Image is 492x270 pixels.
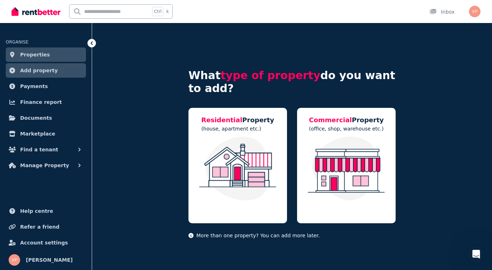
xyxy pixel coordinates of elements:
img: Commercial Property [304,137,388,201]
span: [PERSON_NAME] [26,256,73,264]
span: Properties [20,50,50,59]
button: Search for help [10,131,133,146]
img: Profile image for Rochelle [113,12,127,26]
div: Lease Agreement [15,178,120,186]
div: Rental Payments - How They Work [15,151,120,159]
span: Help centre [20,207,53,215]
a: Help centre [6,204,86,218]
img: Vivien Phung [9,254,20,266]
h5: Property [309,115,384,125]
span: Finance report [20,98,62,106]
div: Send us a message [15,103,120,111]
div: Creating and Managing Your Ad [10,188,133,202]
a: Refer a friend [6,220,86,234]
span: Payments [20,82,48,91]
div: Rental Payments - How They Work [10,148,133,162]
button: Help [96,204,144,233]
p: Hi [PERSON_NAME] 👋 [14,51,129,75]
span: Account settings [20,238,68,247]
div: Lease Agreement [10,175,133,188]
a: Finance report [6,95,86,109]
span: Add property [20,66,58,75]
span: Manage Property [20,161,69,170]
img: logo [14,14,67,25]
span: Ctrl [152,7,163,16]
div: How much does it cost? [10,162,133,175]
span: Commercial [309,116,352,124]
span: Refer a friend [20,223,59,231]
a: Properties [6,47,86,62]
button: Manage Property [6,158,86,173]
img: Vivien Phung [469,6,480,17]
h5: Property [201,115,274,125]
div: We typically reply in under 30 minutes [15,111,120,118]
span: ORGANISE [6,40,28,45]
button: Find a tenant [6,142,86,157]
span: Home [16,222,32,227]
p: (office, shop, warehouse etc.) [309,125,384,132]
p: More than one property? You can add more later. [188,232,396,239]
span: Messages [60,222,85,227]
span: type of property [220,69,320,82]
span: Find a tenant [20,145,58,154]
div: Send us a messageWe typically reply in under 30 minutes [7,97,137,124]
a: Marketplace [6,127,86,141]
a: Payments [6,79,86,93]
img: Profile image for Jodie [86,12,100,26]
span: Marketplace [20,129,55,138]
span: Search for help [15,135,58,142]
div: Inbox [429,8,455,15]
button: Messages [48,204,96,233]
img: RentBetter [12,6,60,17]
div: Creating and Managing Your Ad [15,191,120,199]
span: Documents [20,114,52,122]
span: Residential [201,116,242,124]
div: How much does it cost? [15,165,120,172]
iframe: Intercom live chat [468,246,485,263]
p: (house, apartment etc.) [201,125,274,132]
a: Documents [6,111,86,125]
span: k [166,9,169,14]
a: Add property [6,63,86,78]
img: Residential Property [196,137,280,201]
p: How can we help? [14,75,129,88]
h4: What do you want to add? [188,69,396,95]
a: Account settings [6,235,86,250]
img: Profile image for Dan [99,12,114,26]
span: Help [114,222,126,227]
